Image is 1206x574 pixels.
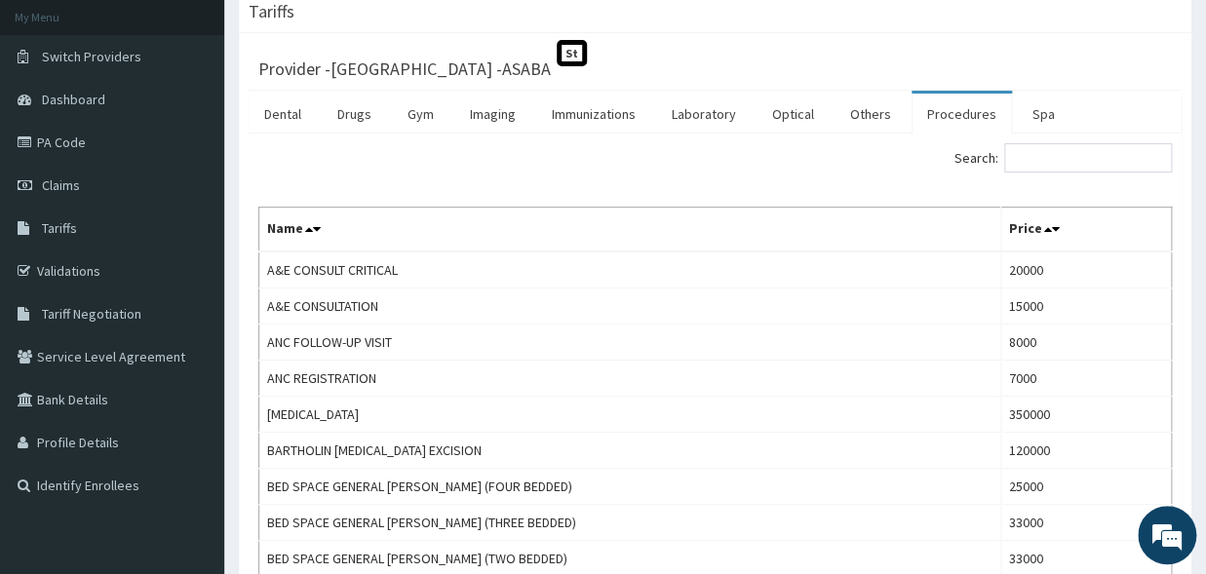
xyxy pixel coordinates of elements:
[1000,325,1171,361] td: 8000
[1000,361,1171,397] td: 7000
[1004,143,1172,172] input: Search:
[42,48,141,65] span: Switch Providers
[557,40,587,66] span: St
[322,94,387,134] a: Drugs
[656,94,752,134] a: Laboratory
[42,91,105,108] span: Dashboard
[454,94,531,134] a: Imaging
[259,361,1001,397] td: ANC REGISTRATION
[259,397,1001,433] td: [MEDICAL_DATA]
[259,505,1001,541] td: BED SPACE GENERAL [PERSON_NAME] (THREE BEDDED)
[1000,433,1171,469] td: 120000
[42,305,141,323] span: Tariff Negotiation
[101,109,328,134] div: Chat with us now
[249,3,294,20] h3: Tariffs
[259,251,1001,288] td: A&E CONSULT CRITICAL
[320,10,367,57] div: Minimize live chat window
[835,94,907,134] a: Others
[392,94,449,134] a: Gym
[912,94,1012,134] a: Procedures
[954,143,1172,172] label: Search:
[259,325,1001,361] td: ANC FOLLOW-UP VISIT
[1000,208,1171,252] th: Price
[113,167,269,364] span: We're online!
[259,288,1001,325] td: A&E CONSULTATION
[1000,251,1171,288] td: 20000
[1000,288,1171,325] td: 15000
[1000,469,1171,505] td: 25000
[757,94,830,134] a: Optical
[42,176,80,194] span: Claims
[259,469,1001,505] td: BED SPACE GENERAL [PERSON_NAME] (FOUR BEDDED)
[1000,505,1171,541] td: 33000
[1017,94,1070,134] a: Spa
[249,94,317,134] a: Dental
[536,94,651,134] a: Immunizations
[259,208,1001,252] th: Name
[1000,397,1171,433] td: 350000
[36,97,79,146] img: d_794563401_company_1708531726252_794563401
[42,219,77,237] span: Tariffs
[258,60,551,78] h3: Provider - [GEOGRAPHIC_DATA] -ASABA
[259,433,1001,469] td: BARTHOLIN [MEDICAL_DATA] EXCISION
[10,374,371,442] textarea: Type your message and hit 'Enter'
